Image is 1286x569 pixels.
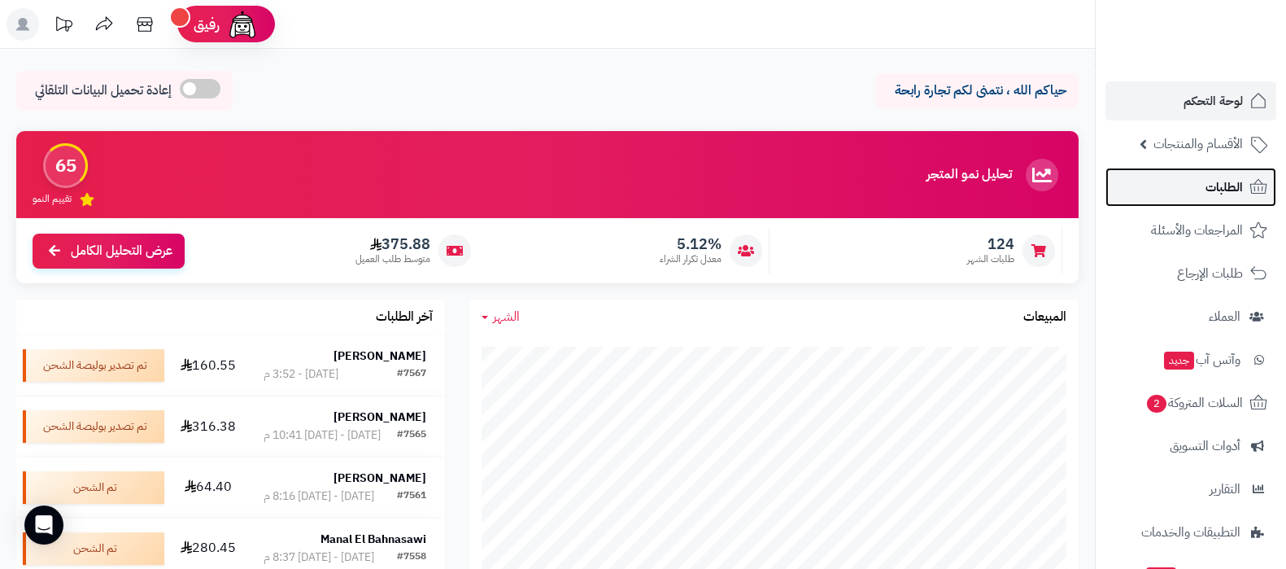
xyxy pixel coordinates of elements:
div: [DATE] - 3:52 م [264,366,338,383]
a: وآتس آبجديد [1105,340,1276,379]
a: طلبات الإرجاع [1105,254,1276,293]
span: 5.12% [660,235,721,253]
span: الشهر [493,307,520,326]
div: #7565 [397,427,426,444]
span: وآتس آب [1162,348,1240,371]
span: الأقسام والمنتجات [1153,133,1243,155]
a: التطبيقات والخدمات [1105,513,1276,552]
a: تحديثات المنصة [43,8,84,45]
td: 316.38 [171,396,245,457]
span: رفيق [194,15,220,34]
strong: [PERSON_NAME] [333,348,426,365]
a: عرض التحليل الكامل [33,234,185,269]
a: الشهر [482,308,520,326]
a: أدوات التسويق [1105,427,1276,466]
a: الطلبات [1105,168,1276,207]
strong: Manal El Bahnasawi [320,531,426,548]
img: logo-2.png [1175,44,1271,78]
div: #7558 [397,549,426,566]
span: السلات المتروكة [1145,392,1243,414]
span: 2 [1147,395,1166,413]
div: تم تصدير بوليصة الشحن [23,410,164,443]
span: التقارير [1210,478,1240,501]
span: الطلبات [1205,176,1243,199]
div: تم تصدير بوليصة الشحن [23,349,164,382]
span: العملاء [1209,305,1240,328]
span: أدوات التسويق [1170,435,1240,457]
div: [DATE] - [DATE] 10:41 م [264,427,381,444]
a: التقارير [1105,470,1276,509]
span: إعادة تحميل البيانات التلقائي [35,81,172,100]
h3: المبيعات [1023,310,1066,325]
span: تقييم النمو [33,192,72,206]
span: طلبات الإرجاع [1177,262,1243,285]
a: لوحة التحكم [1105,81,1276,120]
span: المراجعات والأسئلة [1151,219,1243,242]
img: ai-face.png [226,8,259,41]
strong: [PERSON_NAME] [333,470,426,487]
span: معدل تكرار الشراء [660,252,721,266]
span: 375.88 [355,235,430,253]
h3: آخر الطلبات [376,310,433,325]
a: العملاء [1105,297,1276,336]
div: [DATE] - [DATE] 8:37 م [264,549,374,566]
span: التطبيقات والخدمات [1141,521,1240,544]
div: Open Intercom Messenger [24,506,63,545]
div: #7567 [397,366,426,383]
div: [DATE] - [DATE] 8:16 م [264,488,374,505]
span: عرض التحليل الكامل [71,242,172,260]
span: متوسط طلب العميل [355,252,430,266]
td: 160.55 [171,335,245,396]
a: المراجعات والأسئلة [1105,211,1276,250]
span: 124 [967,235,1014,253]
td: 64.40 [171,457,245,518]
p: حياكم الله ، نتمنى لكم تجارة رابحة [887,81,1066,100]
span: طلبات الشهر [967,252,1014,266]
strong: [PERSON_NAME] [333,409,426,426]
div: تم الشحن [23,532,164,565]
span: لوحة التحكم [1184,90,1243,112]
div: تم الشحن [23,471,164,504]
h3: تحليل نمو المتجر [926,168,1012,182]
div: #7561 [397,488,426,505]
a: السلات المتروكة2 [1105,383,1276,422]
span: جديد [1164,352,1194,370]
